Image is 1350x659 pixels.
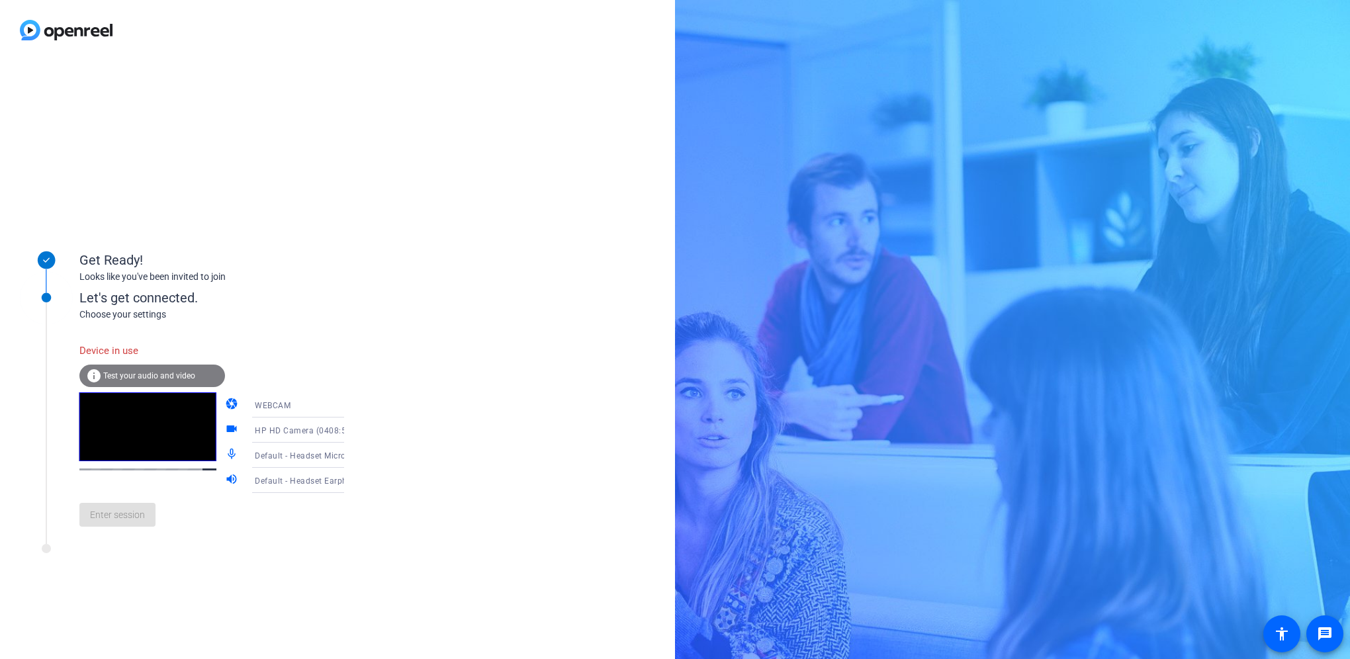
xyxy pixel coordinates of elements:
[79,308,371,322] div: Choose your settings
[1317,626,1333,642] mat-icon: message
[79,270,344,284] div: Looks like you've been invited to join
[255,475,477,486] span: Default - Headset Earphone (Jabra Link 380) (0b0e:24c8)
[225,447,241,463] mat-icon: mic_none
[1274,626,1290,642] mat-icon: accessibility
[255,425,364,435] span: HP HD Camera (0408:5483)
[225,472,241,488] mat-icon: volume_up
[255,401,291,410] span: WEBCAM
[225,422,241,438] mat-icon: videocam
[225,397,241,413] mat-icon: camera
[79,337,225,365] div: Device in use
[103,371,195,380] span: Test your audio and video
[79,288,371,308] div: Let's get connected.
[86,368,102,384] mat-icon: info
[79,250,344,270] div: Get Ready!
[255,450,486,461] span: Default - Headset Microphone (Jabra Link 380) (0b0e:24c8)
